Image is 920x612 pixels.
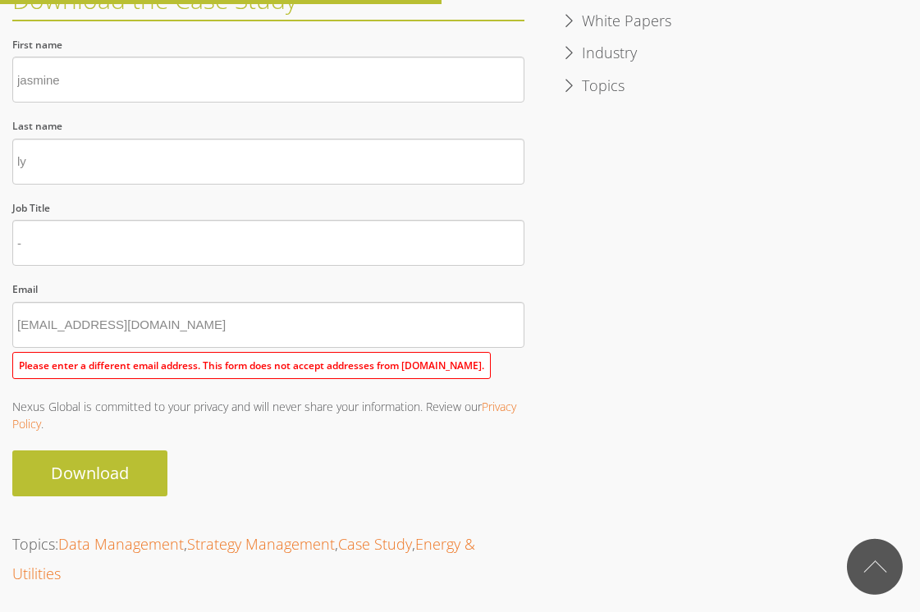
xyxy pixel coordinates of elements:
[12,282,38,296] span: Email
[12,399,516,432] a: Privacy Policy
[565,74,641,98] a: Topics
[12,139,524,185] input: Last name
[12,220,524,266] input: Job Title
[58,534,184,554] a: Data Management
[12,201,50,215] span: Job Title
[12,529,524,588] p: Topics: , , ,
[12,38,62,52] span: First name
[12,302,524,348] input: Email
[565,41,653,66] a: Industry
[187,534,335,554] a: Strategy Management
[12,450,167,496] input: Download
[12,398,524,432] p: Nexus Global is committed to your privacy and will never share your information. Review our .
[12,119,62,133] span: Last name
[565,9,688,34] a: White Papers
[12,57,524,103] input: First name
[338,534,412,554] a: Case Study
[12,352,491,379] label: Please enter a different email address. This form does not accept addresses from [DOMAIN_NAME].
